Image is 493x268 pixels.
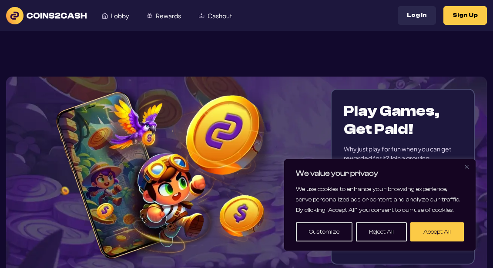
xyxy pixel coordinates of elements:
[102,13,108,19] img: Lobby
[344,144,462,181] div: Why just play for fun when you can get rewarded for it? Join a growing community of gamers turnin...
[111,13,129,19] span: Lobby
[356,222,407,241] button: Reject All
[398,6,436,25] button: Log In
[138,7,190,24] a: Rewards
[296,184,464,215] p: We use cookies to enhance your browsing experience, serve personalized ads or content, and analyz...
[156,13,181,19] span: Rewards
[208,13,232,19] span: Cashout
[284,159,476,251] div: We value your privacy
[296,222,352,241] button: Customize
[147,13,153,19] img: Rewards
[190,7,241,24] a: Cashout
[443,6,487,25] button: Sign Up
[296,168,464,179] p: We value your privacy
[410,222,464,241] button: Accept All
[465,165,469,169] img: Close
[93,7,138,24] a: Lobby
[461,161,472,172] button: Close
[6,7,87,24] img: logo text
[344,102,462,138] h1: Play Games, Get Paid!
[198,13,205,19] img: Cashout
